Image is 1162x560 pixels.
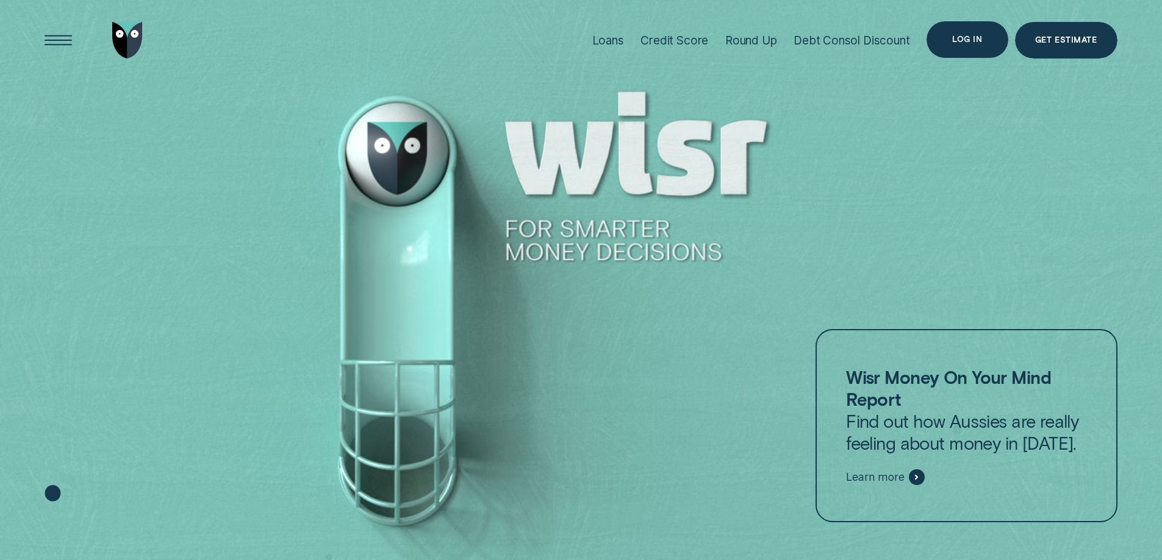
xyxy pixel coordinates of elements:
div: Log in [952,36,982,43]
div: Credit Score [640,34,708,48]
strong: Wisr Money On Your Mind Report [846,366,1051,409]
button: Log in [927,21,1008,58]
span: Learn more [846,470,904,484]
p: Find out how Aussies are really feeling about money in [DATE]. [846,366,1086,454]
button: Open Menu [40,22,77,58]
div: Round Up [725,34,777,48]
a: Get Estimate [1015,22,1117,58]
div: Loans [592,34,624,48]
img: Wisr [112,22,143,58]
a: Wisr Money On Your Mind ReportFind out how Aussies are really feeling about money in [DATE].Learn... [816,329,1117,523]
div: Debt Consol Discount [794,34,909,48]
